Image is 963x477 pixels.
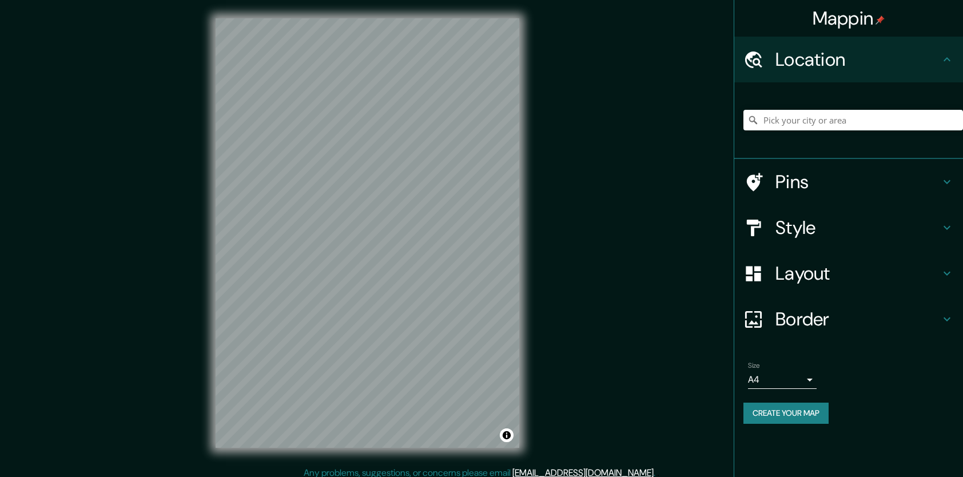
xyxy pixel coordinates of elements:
[734,37,963,82] div: Location
[775,262,940,285] h4: Layout
[748,371,817,389] div: A4
[775,170,940,193] h4: Pins
[775,216,940,239] h4: Style
[216,18,519,448] canvas: Map
[734,296,963,342] div: Border
[876,15,885,25] img: pin-icon.png
[500,428,514,442] button: Toggle attribution
[734,159,963,205] div: Pins
[813,7,885,30] h4: Mappin
[775,48,940,71] h4: Location
[734,205,963,251] div: Style
[743,403,829,424] button: Create your map
[775,308,940,331] h4: Border
[748,361,760,371] label: Size
[734,251,963,296] div: Layout
[743,110,963,130] input: Pick your city or area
